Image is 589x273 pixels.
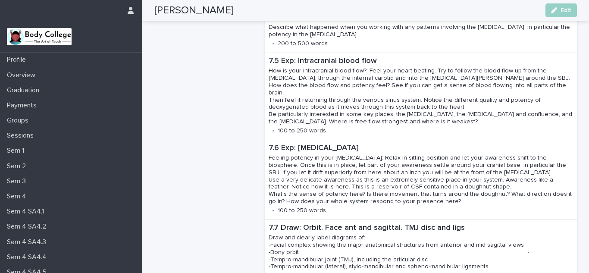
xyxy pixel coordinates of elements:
[3,162,33,170] p: Sem 2
[265,9,577,53] a: 7.4 Practice: VentriclesDescribe what happened when you working with any patterns involving the [...
[3,253,53,261] p: Sem 4 SA4.4
[278,40,328,47] p: 200 to 500 words
[545,3,577,17] button: Edit
[272,40,274,47] p: •
[3,223,53,231] p: Sem 4 SA4.2
[3,207,51,216] p: Sem 4 SA4.1
[269,234,524,270] p: Draw and clearly label diagrams of: -Facial complex showing the major anatomical structures from ...
[3,116,35,125] p: Groups
[3,238,53,246] p: Sem 4 SA4.3
[265,140,577,220] a: 7.6 Exp: [MEDICAL_DATA]Feeling potency in your [MEDICAL_DATA]: Relax in sitting position and let ...
[3,86,46,94] p: Graduation
[278,207,326,214] p: 100 to 250 words
[269,144,573,153] p: 7.6 Exp: [MEDICAL_DATA]
[3,132,41,140] p: Sessions
[265,53,577,140] a: 7.5 Exp: Intracranial blood flowHow is your intracranial blood flow?: Feel your heart beating. Tr...
[269,223,573,233] p: 7.7 Draw: Orbit. Face ant and sagittal. TMJ disc and ligs
[154,4,234,17] h2: [PERSON_NAME]
[527,249,529,256] p: •
[3,147,31,155] p: Sem 1
[3,177,33,185] p: Sem 3
[3,192,33,201] p: Sem 4
[269,154,573,205] p: Feeling potency in your [MEDICAL_DATA]: Relax in sitting position and let your awareness shift to...
[269,56,573,66] p: 7.5 Exp: Intracranial blood flow
[7,28,72,45] img: xvtzy2PTuGgGH0xbwGb2
[3,101,44,110] p: Payments
[272,127,274,135] p: •
[272,207,274,214] p: •
[561,7,571,13] span: Edit
[3,71,42,79] p: Overview
[269,24,573,38] p: Describe what happened when you working with any patterns involving the [MEDICAL_DATA], in partic...
[269,67,573,125] p: How is your intracranial blood flow?: Feel your heart beating. Try to follow the blood flow up fr...
[3,56,33,64] p: Profile
[278,127,326,135] p: 100 to 250 words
